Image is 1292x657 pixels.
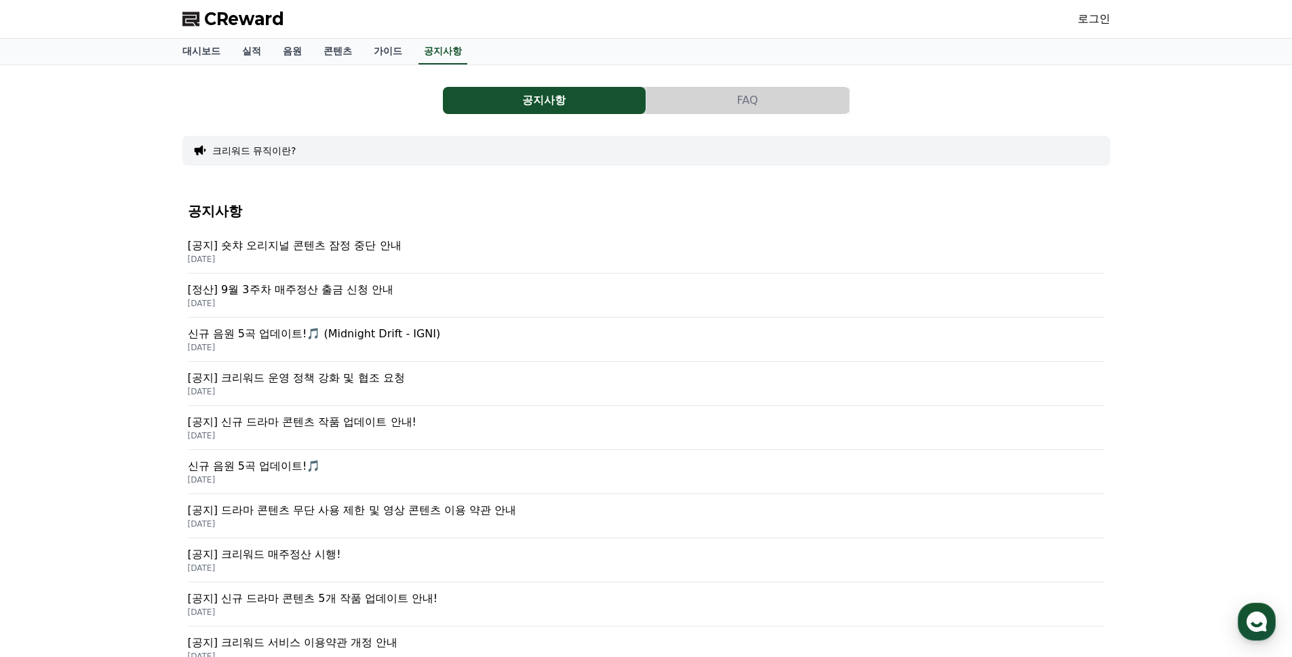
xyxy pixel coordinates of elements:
span: 대화 [124,451,140,462]
a: 신규 음원 5곡 업데이트!🎵 [DATE] [188,450,1105,494]
a: [공지] 크리워드 매주정산 시행! [DATE] [188,538,1105,582]
button: 크리워드 뮤직이란? [212,144,296,157]
a: [정산] 9월 3주차 매주정산 출금 신청 안내 [DATE] [188,274,1105,318]
p: 신규 음원 5곡 업데이트!🎵 [188,458,1105,474]
p: [공지] 숏챠 오리지널 콘텐츠 잠정 중단 안내 [188,238,1105,254]
p: [DATE] [188,607,1105,618]
p: [DATE] [188,563,1105,574]
a: CReward [182,8,284,30]
span: 설정 [210,451,226,462]
p: [DATE] [188,474,1105,485]
p: [DATE] [188,342,1105,353]
p: [공지] 크리워드 운영 정책 강화 및 협조 요청 [188,370,1105,386]
a: 음원 [272,39,313,64]
p: [DATE] [188,519,1105,529]
a: [공지] 드라마 콘텐츠 무단 사용 제한 및 영상 콘텐츠 이용 약관 안내 [DATE] [188,494,1105,538]
p: [공지] 신규 드라마 콘텐츠 작품 업데이트 안내! [188,414,1105,430]
p: [공지] 크리워드 매주정산 시행! [188,546,1105,563]
button: FAQ [646,87,849,114]
p: [정산] 9월 3주차 매주정산 출금 신청 안내 [188,282,1105,298]
a: [공지] 크리워드 운영 정책 강화 및 협조 요청 [DATE] [188,362,1105,406]
p: [DATE] [188,298,1105,309]
a: 콘텐츠 [313,39,363,64]
p: [공지] 크리워드 서비스 이용약관 개정 안내 [188,635,1105,651]
p: [DATE] [188,386,1105,397]
a: [공지] 신규 드라마 콘텐츠 5개 작품 업데이트 안내! [DATE] [188,582,1105,626]
a: 가이드 [363,39,413,64]
a: 대화 [90,430,175,464]
a: FAQ [646,87,850,114]
a: 홈 [4,430,90,464]
p: [DATE] [188,254,1105,265]
a: 설정 [175,430,260,464]
h4: 공지사항 [188,204,1105,219]
a: 실적 [231,39,272,64]
span: 홈 [43,451,51,462]
a: [공지] 신규 드라마 콘텐츠 작품 업데이트 안내! [DATE] [188,406,1105,450]
p: [공지] 드라마 콘텐츠 무단 사용 제한 및 영상 콘텐츠 이용 약관 안내 [188,502,1105,519]
a: 대시보드 [172,39,231,64]
p: [DATE] [188,430,1105,441]
a: 로그인 [1078,11,1110,27]
span: CReward [204,8,284,30]
button: 공지사항 [443,87,646,114]
p: [공지] 신규 드라마 콘텐츠 5개 작품 업데이트 안내! [188,590,1105,607]
a: [공지] 숏챠 오리지널 콘텐츠 잠정 중단 안내 [DATE] [188,229,1105,274]
a: 공지사항 [418,39,467,64]
a: 신규 음원 5곡 업데이트!🎵 (Midnight Drift - IGNI) [DATE] [188,318,1105,362]
p: 신규 음원 5곡 업데이트!🎵 (Midnight Drift - IGNI) [188,326,1105,342]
